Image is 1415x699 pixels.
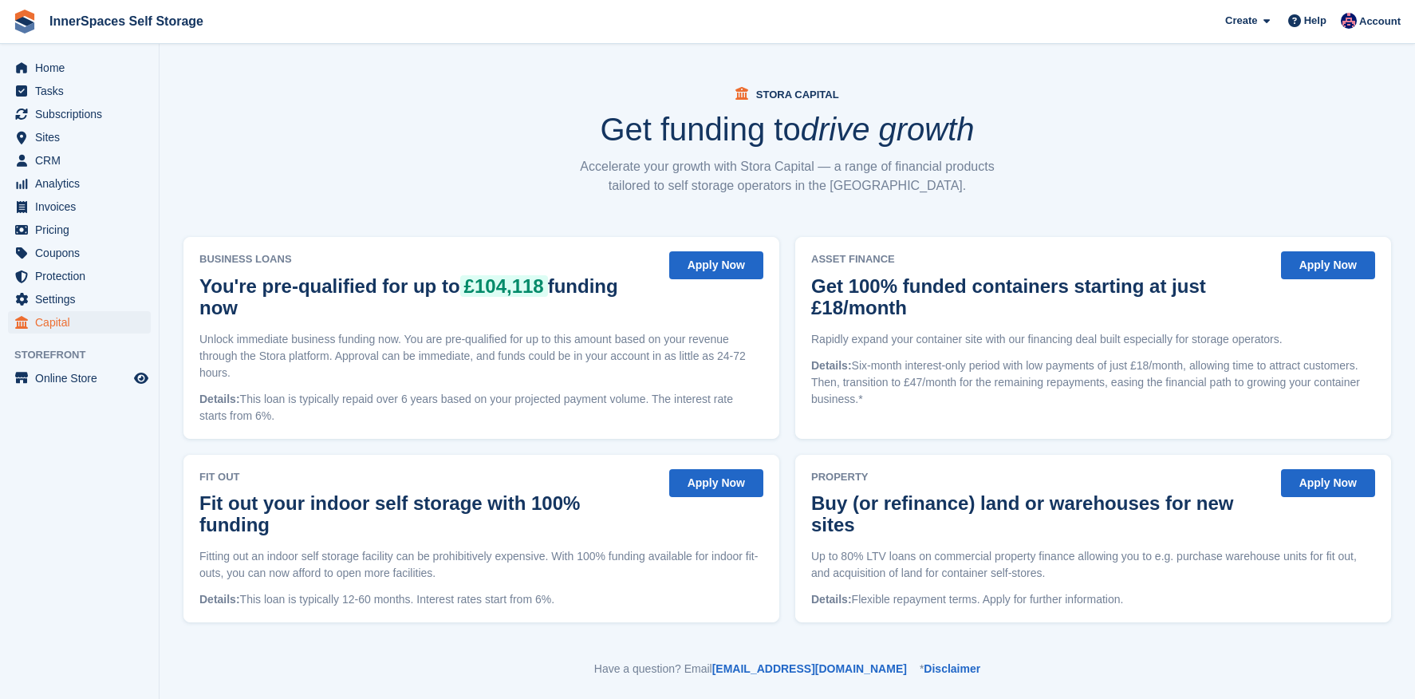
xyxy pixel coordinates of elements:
span: Analytics [35,172,131,195]
a: menu [8,172,151,195]
p: This loan is typically 12-60 months. Interest rates start from 6%. [199,591,763,608]
img: Dominic Hampson [1341,13,1357,29]
button: Apply Now [669,469,763,497]
span: Help [1304,13,1326,29]
img: stora-icon-8386f47178a22dfd0bd8f6a31ec36ba5ce8667c1dd55bd0f319d3a0aa187defe.svg [13,10,37,34]
a: menu [8,367,151,389]
span: Business Loans [199,251,660,267]
p: This loan is typically repaid over 6 years based on your projected payment volume. The interest r... [199,391,763,425]
span: CRM [35,149,131,172]
span: Property [811,469,1271,485]
span: Fit Out [199,469,660,485]
span: Details: [811,593,852,606]
span: Create [1225,13,1257,29]
span: Home [35,57,131,79]
a: menu [8,311,151,334]
span: Account [1359,14,1401,30]
span: Sites [35,126,131,148]
h2: Fit out your indoor self storage with 100% funding [199,492,652,535]
a: menu [8,219,151,241]
span: Protection [35,265,131,287]
a: menu [8,288,151,310]
span: Pricing [35,219,131,241]
a: menu [8,80,151,102]
p: Flexible repayment terms. Apply for further information. [811,591,1375,608]
p: Accelerate your growth with Stora Capital — a range of financial products tailored to self storag... [572,157,1003,195]
span: Storefront [14,347,159,363]
p: Unlock immediate business funding now. You are pre-qualified for up to this amount based on your ... [199,331,763,381]
h2: Buy (or refinance) land or warehouses for new sites [811,492,1263,535]
a: menu [8,103,151,125]
h2: You're pre-qualified for up to funding now [199,275,652,318]
a: menu [8,57,151,79]
span: Asset Finance [811,251,1271,267]
a: menu [8,149,151,172]
span: Details: [199,593,240,606]
a: menu [8,126,151,148]
h1: Get funding to [600,113,974,145]
button: Apply Now [1281,251,1375,279]
p: Have a question? Email * [183,661,1391,677]
p: Up to 80% LTV loans on commercial property finance allowing you to e.g. purchase warehouse units ... [811,548,1375,582]
a: menu [8,242,151,264]
a: Preview store [132,369,151,388]
span: Invoices [35,195,131,218]
h2: Get 100% funded containers starting at just £18/month [811,275,1263,318]
span: Details: [811,359,852,372]
a: menu [8,195,151,218]
a: InnerSpaces Self Storage [43,8,210,34]
span: Settings [35,288,131,310]
button: Apply Now [669,251,763,279]
p: Six-month interest-only period with low payments of just £18/month, allowing time to attract cust... [811,357,1375,408]
span: Subscriptions [35,103,131,125]
a: menu [8,265,151,287]
span: Details: [199,393,240,405]
span: Online Store [35,367,131,389]
span: Stora Capital [756,89,839,101]
a: Disclaimer [924,662,980,675]
i: drive growth [801,112,975,147]
span: Coupons [35,242,131,264]
span: Capital [35,311,131,334]
p: Fitting out an indoor self storage facility can be prohibitively expensive. With 100% funding ava... [199,548,763,582]
span: £104,118 [460,275,548,297]
a: [EMAIL_ADDRESS][DOMAIN_NAME] [712,662,907,675]
button: Apply Now [1281,469,1375,497]
span: Tasks [35,80,131,102]
p: Rapidly expand your container site with our financing deal built especially for storage operators. [811,331,1375,348]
